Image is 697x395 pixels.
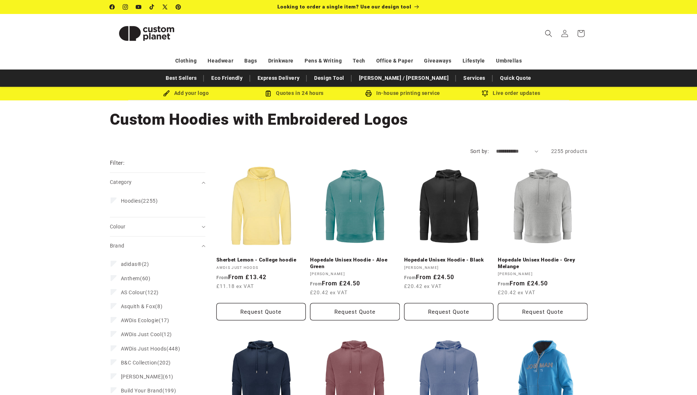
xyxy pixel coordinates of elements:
[310,72,348,85] a: Design Tool
[121,197,158,204] span: (2255)
[463,54,485,67] a: Lifestyle
[110,243,125,249] span: Brand
[254,72,303,85] a: Express Delivery
[460,72,489,85] a: Services
[498,303,588,320] button: Request Quote
[110,173,205,192] summary: Category (0 selected)
[216,257,306,263] a: Sherbet Lemon - College hoodie
[355,72,452,85] a: [PERSON_NAME] / [PERSON_NAME]
[240,89,349,98] div: Quotes in 24 hours
[121,373,173,380] span: (61)
[470,148,489,154] label: Sort by:
[496,54,522,67] a: Umbrellas
[540,25,557,42] summary: Search
[305,54,342,67] a: Pens & Writing
[376,54,413,67] a: Office & Paper
[265,90,272,97] img: Order Updates Icon
[110,17,183,50] img: Custom Planet
[121,198,141,204] span: Hoodies
[208,72,246,85] a: Eco Friendly
[110,224,126,229] span: Colour
[496,72,535,85] a: Quick Quote
[121,289,159,296] span: (122)
[498,257,588,270] a: Hopedale Unisex Hoodie - Grey Melange
[121,261,149,267] span: (2)
[404,303,494,320] button: Request Quote
[121,345,180,352] span: (448)
[162,72,200,85] a: Best Sellers
[121,359,171,366] span: (202)
[175,54,197,67] a: Clothing
[208,54,233,67] a: Headwear
[574,316,697,395] iframe: Chat Widget
[121,346,167,352] span: AWDis Just Hoods
[404,257,494,263] a: Hopedale Unisex Hoodie - Black
[121,388,163,394] span: Build Your Brand
[110,179,132,185] span: Category
[121,331,172,338] span: (12)
[110,236,205,255] summary: Brand (0 selected)
[310,303,400,320] button: Request Quote
[277,4,412,10] span: Looking to order a single item? Use our design tool
[107,14,186,53] a: Custom Planet
[110,110,588,129] h1: Custom Hoodies with Embroidered Logos
[121,317,169,324] span: (17)
[551,148,588,154] span: 2255 products
[349,89,457,98] div: In-house printing service
[121,289,145,295] span: AS Colour
[268,54,294,67] a: Drinkware
[163,90,170,97] img: Brush Icon
[121,275,151,282] span: (60)
[121,360,157,366] span: B&C Collection
[121,374,163,380] span: [PERSON_NAME]
[121,331,162,337] span: AWDis Just Cool
[310,257,400,270] a: Hopedale Unisex Hoodie - Aloe Green
[121,303,155,309] span: Asquith & Fox
[121,387,176,394] span: (199)
[121,303,163,310] span: (8)
[121,317,159,323] span: AWDis Ecologie
[121,275,140,281] span: Anthem
[110,159,125,167] h2: Filter:
[121,261,142,267] span: adidas®
[353,54,365,67] a: Tech
[244,54,257,67] a: Bags
[132,89,240,98] div: Add your logo
[216,303,306,320] button: Request Quote
[110,217,205,236] summary: Colour (0 selected)
[482,90,488,97] img: Order updates
[457,89,565,98] div: Live order updates
[365,90,372,97] img: In-house printing
[424,54,451,67] a: Giveaways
